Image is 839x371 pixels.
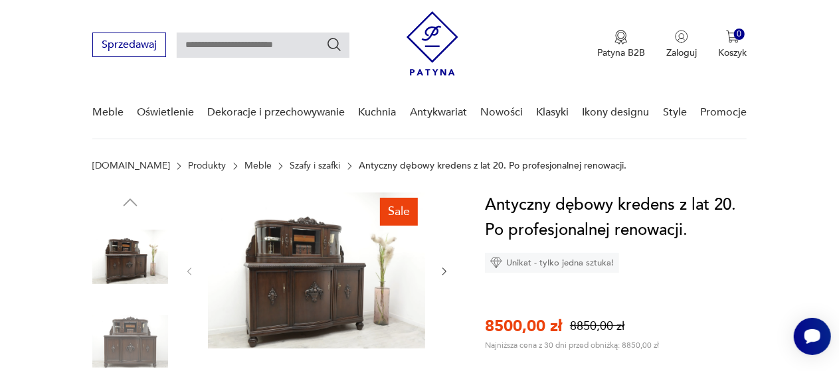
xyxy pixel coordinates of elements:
a: Kuchnia [359,87,397,138]
iframe: Smartsupp widget button [794,318,831,355]
img: Ikona diamentu [490,257,502,269]
p: Zaloguj [666,46,697,59]
img: Ikonka użytkownika [675,30,688,43]
a: Oświetlenie [137,87,194,138]
a: Dekoracje i przechowywanie [207,87,345,138]
p: 8500,00 zł [485,315,562,337]
a: Nowości [480,87,523,138]
a: Sprzedawaj [92,41,166,50]
img: Patyna - sklep z meblami i dekoracjami vintage [407,11,458,76]
a: Promocje [700,87,747,138]
a: Antykwariat [410,87,467,138]
div: Sale [380,198,418,226]
a: Meble [92,87,124,138]
div: Unikat - tylko jedna sztuka! [485,253,619,273]
img: Zdjęcie produktu Antyczny dębowy kredens z lat 20. Po profesjonalnej renowacji. [92,219,168,295]
img: Ikona koszyka [726,30,739,43]
button: 0Koszyk [718,30,747,59]
h1: Antyczny dębowy kredens z lat 20. Po profesjonalnej renowacji. [485,192,747,243]
a: Produkty [188,161,226,171]
img: Ikona medalu [614,30,628,44]
a: Klasyki [536,87,569,138]
p: Antyczny dębowy kredens z lat 20. Po profesjonalnej renowacji. [359,161,626,171]
a: Szafy i szafki [290,161,340,171]
p: Najniższa cena z 30 dni przed obniżką: 8850,00 zł [485,340,659,350]
p: Koszyk [718,46,747,59]
button: Patyna B2B [597,30,645,59]
p: 8850,00 zł [570,318,624,334]
div: 0 [734,29,745,40]
p: Patyna B2B [597,46,645,59]
a: Meble [244,161,272,171]
img: Zdjęcie produktu Antyczny dębowy kredens z lat 20. Po profesjonalnej renowacji. [208,192,425,348]
a: Style [663,87,687,138]
a: [DOMAIN_NAME] [92,161,170,171]
a: Ikony designu [583,87,650,138]
button: Szukaj [326,37,342,52]
button: Sprzedawaj [92,33,166,57]
button: Zaloguj [666,30,697,59]
a: Ikona medaluPatyna B2B [597,30,645,59]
